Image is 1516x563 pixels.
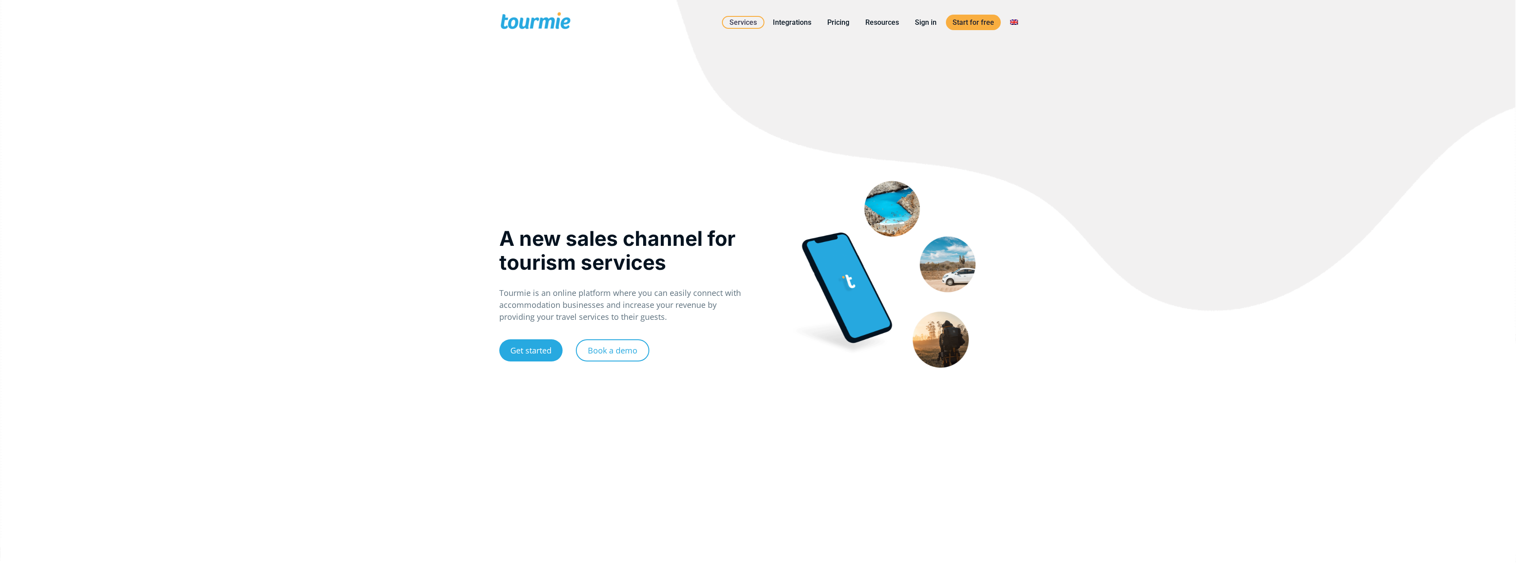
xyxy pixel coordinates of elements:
a: Book a demo [576,339,649,361]
a: Sign in [908,17,943,28]
a: Pricing [821,17,856,28]
h1: A new sales channel for tourism services [499,226,749,274]
p: Tourmie is an online platform where you can easily connect with accommodation businesses and incr... [499,287,749,323]
a: Integrations [766,17,818,28]
a: Services [722,16,764,29]
a: Resources [859,17,906,28]
a: Start for free [946,15,1001,30]
a: Get started [499,339,563,361]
